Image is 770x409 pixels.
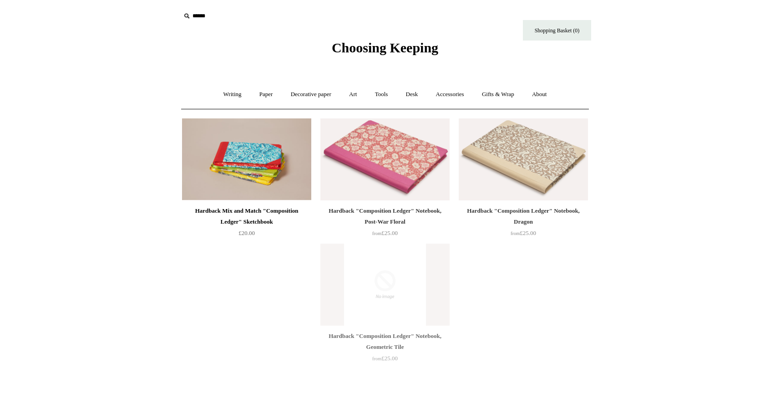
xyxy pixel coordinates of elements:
a: Gifts & Wrap [474,82,522,107]
span: £25.00 [511,230,536,236]
span: £25.00 [372,230,398,236]
a: Paper [251,82,281,107]
div: Hardback "Composition Ledger" Notebook, Geometric Tile [323,331,447,353]
span: £25.00 [372,355,398,362]
a: Desk [398,82,426,107]
a: Shopping Basket (0) [523,20,591,41]
a: Hardback "Composition Ledger" Notebook, Geometric Tile from£25.00 [320,331,450,368]
a: Decorative paper [283,82,339,107]
a: Tools [367,82,396,107]
a: Hardback "Composition Ledger" Notebook, Post-War Floral Hardback "Composition Ledger" Notebook, P... [320,118,450,200]
span: from [372,356,381,361]
span: £20.00 [238,230,255,236]
a: Writing [215,82,250,107]
img: no-image-2048-a2addb12_grande.gif [320,244,450,326]
img: Hardback "Composition Ledger" Notebook, Dragon [459,118,588,200]
a: Hardback "Composition Ledger" Notebook, Dragon Hardback "Composition Ledger" Notebook, Dragon [459,118,588,200]
span: Choosing Keeping [332,40,438,55]
a: Hardback Mix and Match "Composition Ledger" Sketchbook Hardback Mix and Match "Composition Ledger... [182,118,311,200]
a: Hardback Mix and Match "Composition Ledger" Sketchbook £20.00 [182,205,311,243]
a: Accessories [428,82,472,107]
img: Hardback "Composition Ledger" Notebook, Post-War Floral [320,118,450,200]
div: Hardback "Composition Ledger" Notebook, Post-War Floral [323,205,447,227]
img: Hardback Mix and Match "Composition Ledger" Sketchbook [182,118,311,200]
a: About [524,82,555,107]
div: Hardback "Composition Ledger" Notebook, Dragon [461,205,586,227]
span: from [372,231,381,236]
a: Hardback "Composition Ledger" Notebook, Dragon from£25.00 [459,205,588,243]
a: Art [341,82,365,107]
span: from [511,231,520,236]
a: Hardback "Composition Ledger" Notebook, Post-War Floral from£25.00 [320,205,450,243]
a: Choosing Keeping [332,47,438,54]
div: Hardback Mix and Match "Composition Ledger" Sketchbook [184,205,309,227]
